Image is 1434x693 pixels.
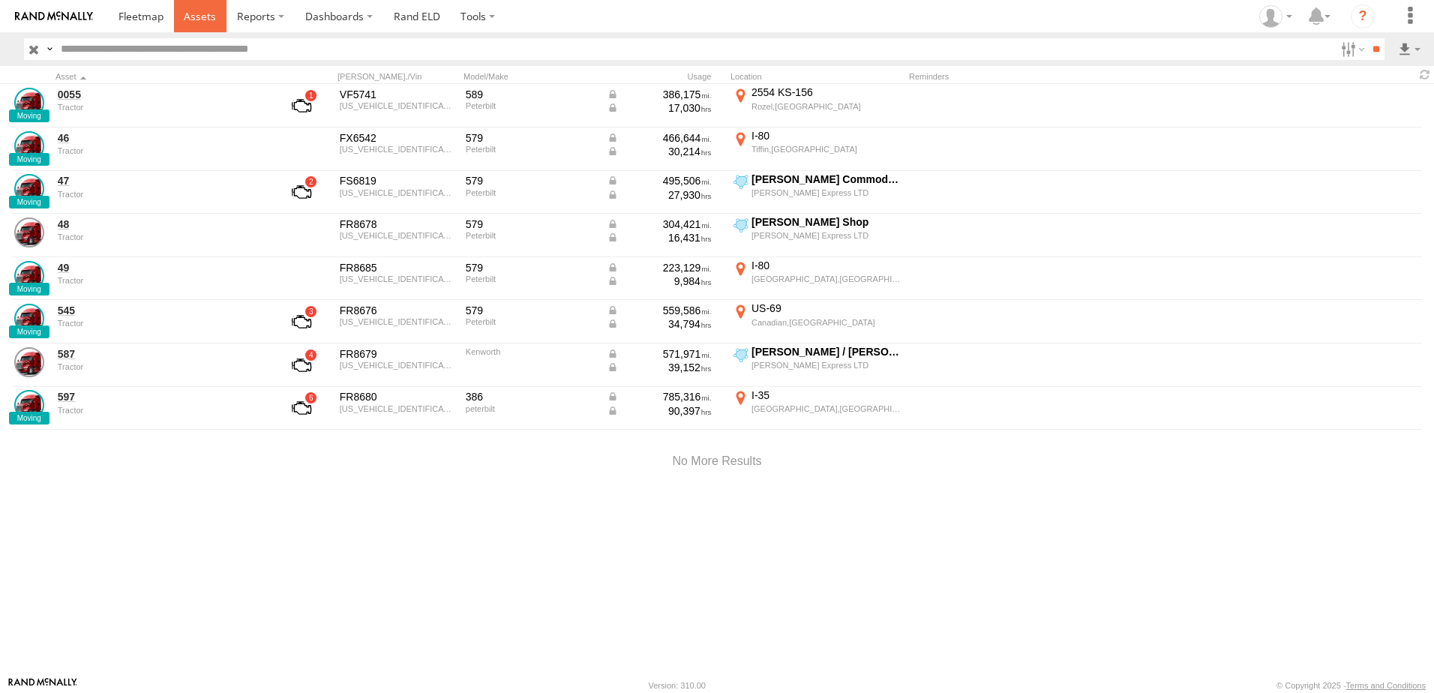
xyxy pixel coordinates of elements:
div: © Copyright 2025 - [1276,681,1426,690]
div: I-80 [751,259,901,272]
span: Refresh [1416,67,1434,82]
div: Data from Vehicle CANbus [607,404,712,418]
a: View Asset Details [14,174,44,204]
div: FR8679 [340,347,455,361]
div: Data from Vehicle CANbus [607,131,712,145]
a: View Asset Details [14,347,44,377]
a: View Asset Details [14,217,44,247]
div: Data from Vehicle CANbus [607,145,712,158]
div: undefined [58,362,263,371]
div: Reminders [909,71,1149,82]
div: 1XPBD49X6PD860006 [340,231,455,240]
img: rand-logo.svg [15,11,93,22]
div: 1XPBD49X0RD687005 [340,274,455,283]
div: Data from Vehicle CANbus [607,361,712,374]
a: View Asset Details [14,131,44,161]
div: undefined [58,276,263,285]
div: undefined [58,232,263,241]
div: 579 [466,261,596,274]
a: 597 [58,390,263,403]
div: Data from Vehicle CANbus [607,217,712,231]
div: I-80 [751,129,901,142]
a: 587 [58,347,263,361]
div: [PERSON_NAME] Express LTD [751,360,901,370]
label: Click to View Current Location [730,215,903,256]
div: Location [730,71,903,82]
div: Click to Sort [55,71,265,82]
div: Data from Vehicle CANbus [607,188,712,202]
a: View Asset with Fault/s [274,347,329,383]
div: peterbilt [466,404,596,413]
a: 0055 [58,88,263,101]
a: View Asset Details [14,261,44,291]
a: View Asset with Fault/s [274,174,329,210]
div: 579 [466,217,596,231]
div: undefined [58,319,263,328]
div: Tiffin,[GEOGRAPHIC_DATA] [751,144,901,154]
div: Data from Vehicle CANbus [607,390,712,403]
div: undefined [58,146,263,155]
div: Data from Vehicle CANbus [607,347,712,361]
div: [PERSON_NAME] Commodities [751,172,901,186]
div: FR8685 [340,261,455,274]
div: [PERSON_NAME]./Vin [337,71,457,82]
div: 1XPBD49X8LD664773 [340,317,455,326]
a: 545 [58,304,263,317]
div: Peterbilt [466,188,596,197]
a: View Asset Details [14,304,44,334]
a: View Asset with Fault/s [274,304,329,340]
div: undefined [58,190,263,199]
a: View Asset Details [14,88,44,118]
a: 48 [58,217,263,231]
div: Peterbilt [466,317,596,326]
div: Peterbilt [466,145,596,154]
div: 2554 KS-156 [751,85,901,99]
div: Data from Vehicle CANbus [607,231,712,244]
div: Version: 310.00 [649,681,706,690]
a: 47 [58,174,263,187]
div: Usage [604,71,724,82]
div: 1XPHD49X1CD144649 [340,404,455,413]
a: 49 [58,261,263,274]
div: undefined [58,406,263,415]
div: I-35 [751,388,901,402]
div: 589 [466,88,596,101]
div: FR8676 [340,304,455,317]
label: Click to View Current Location [730,345,903,385]
div: FS6819 [340,174,455,187]
div: Model/Make [463,71,598,82]
div: 1XPBDP9X0LD665787 [340,188,455,197]
div: Data from Vehicle CANbus [607,304,712,317]
div: [PERSON_NAME] Shop [751,215,901,229]
div: Peterbilt [466,274,596,283]
a: View Asset with Fault/s [274,88,329,124]
div: [PERSON_NAME] / [PERSON_NAME] [751,345,901,358]
label: Click to View Current Location [730,259,903,299]
label: Click to View Current Location [730,301,903,342]
div: FX6542 [340,131,455,145]
a: Terms and Conditions [1346,681,1426,690]
div: [GEOGRAPHIC_DATA],[GEOGRAPHIC_DATA] [751,403,901,414]
div: 579 [466,131,596,145]
div: 1XPBDP9X5LD665686 [340,145,455,154]
div: Peterbilt [466,101,596,110]
div: 579 [466,174,596,187]
div: Data from Vehicle CANbus [607,88,712,101]
div: Data from Vehicle CANbus [607,101,712,115]
div: Rozel,[GEOGRAPHIC_DATA] [751,101,901,112]
div: [PERSON_NAME] Express LTD [751,230,901,241]
div: [GEOGRAPHIC_DATA],[GEOGRAPHIC_DATA] [751,274,901,284]
div: Tim Zylstra [1254,5,1297,28]
div: Data from Vehicle CANbus [607,174,712,187]
div: FR8680 [340,390,455,403]
a: 46 [58,131,263,145]
label: Export results as... [1396,38,1422,60]
a: Visit our Website [8,678,77,693]
div: Data from Vehicle CANbus [607,261,712,274]
label: Search Query [43,38,55,60]
div: Peterbilt [466,231,596,240]
div: 386 [466,390,596,403]
label: Search Filter Options [1335,38,1367,60]
div: undefined [58,103,263,112]
label: Click to View Current Location [730,388,903,429]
